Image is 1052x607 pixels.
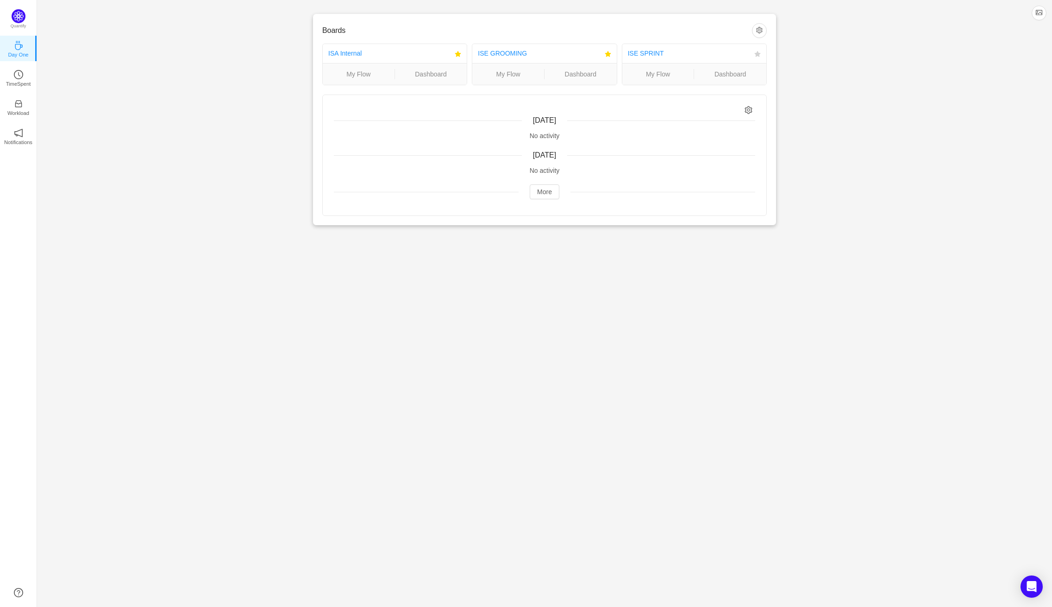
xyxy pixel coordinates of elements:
[12,9,25,23] img: Quantify
[745,106,752,114] i: icon: setting
[14,588,23,597] a: icon: question-circle
[14,73,23,82] a: icon: clock-circleTimeSpent
[7,109,29,117] p: Workload
[1032,6,1046,20] button: icon: picture
[628,50,664,57] a: ISE SPRINT
[8,51,28,59] p: Day One
[334,166,755,176] div: No activity
[322,26,752,35] h3: Boards
[545,69,617,79] a: Dashboard
[14,131,23,140] a: icon: notificationNotifications
[605,51,611,57] i: icon: star
[533,151,556,159] span: [DATE]
[395,69,467,79] a: Dashboard
[14,70,23,79] i: icon: clock-circle
[334,131,755,141] div: No activity
[14,44,23,53] a: icon: coffeeDay One
[14,102,23,111] a: icon: inboxWorkload
[622,69,694,79] a: My Flow
[4,138,32,146] p: Notifications
[533,116,556,124] span: [DATE]
[14,128,23,138] i: icon: notification
[328,50,362,57] a: ISA Internal
[455,51,461,57] i: icon: star
[323,69,394,79] a: My Flow
[694,69,766,79] a: Dashboard
[14,41,23,50] i: icon: coffee
[6,80,31,88] p: TimeSpent
[530,184,559,199] button: More
[752,23,767,38] button: icon: setting
[14,99,23,108] i: icon: inbox
[472,69,544,79] a: My Flow
[754,51,761,57] i: icon: star
[1021,575,1043,598] div: Open Intercom Messenger
[11,23,26,30] p: Quantify
[478,50,527,57] a: ISE GROOMING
